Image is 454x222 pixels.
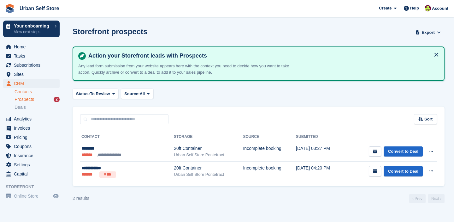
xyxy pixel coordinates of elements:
span: CRM [14,79,52,88]
a: menu [3,70,60,79]
th: Contact [80,132,174,142]
td: [DATE] 03:27 PM [296,142,343,162]
span: Create [379,5,392,11]
a: menu [3,79,60,88]
img: Dan Crosland [425,5,431,11]
span: Analytics [14,114,52,123]
th: Submitted [296,132,343,142]
a: Urban Self Store [17,3,62,14]
button: Status: To Review [73,89,118,99]
p: View next steps [14,29,51,35]
td: Incomplete booking [243,142,296,162]
span: Tasks [14,52,52,60]
a: Your onboarding View next steps [3,21,60,37]
div: 20ft Container [174,145,243,152]
span: All [140,91,145,97]
p: Your onboarding [14,24,51,28]
a: menu [3,170,60,178]
a: menu [3,151,60,160]
span: Sites [14,70,52,79]
div: 20ft Container [174,165,243,171]
a: Contacts [15,89,60,95]
a: menu [3,114,60,123]
div: Urban Self Store Pontefract [174,152,243,158]
span: Home [14,42,52,51]
span: Prospects [15,96,34,102]
a: menu [3,42,60,51]
span: Invoices [14,124,52,133]
th: Source [243,132,296,142]
span: Account [432,5,448,12]
span: Insurance [14,151,52,160]
h4: Action your Storefront leads with Prospects [86,52,439,59]
span: Online Store [14,192,52,200]
td: Incomplete booking [243,162,296,181]
button: Export [414,27,442,38]
span: Source: [124,91,139,97]
a: Next [428,194,445,203]
a: menu [3,192,60,200]
span: Storefront [6,184,63,190]
a: Preview store [52,192,60,200]
nav: Page [408,194,446,203]
a: menu [3,124,60,133]
span: Status: [76,91,90,97]
div: Urban Self Store Pontefract [174,171,243,178]
span: Sort [424,116,433,122]
img: stora-icon-8386f47178a22dfd0bd8f6a31ec36ba5ce8667c1dd55bd0f319d3a0aa187defe.svg [5,4,15,13]
span: Help [410,5,419,11]
div: 2 [54,97,60,102]
span: Deals [15,104,26,110]
p: Any lead form submission from your website appears here with the context you need to decide how y... [78,63,299,75]
a: menu [3,142,60,151]
th: Storage [174,132,243,142]
a: Previous [409,194,426,203]
td: [DATE] 04:20 PM [296,162,343,181]
a: menu [3,52,60,60]
a: Deals [15,104,60,111]
span: Settings [14,160,52,169]
a: Convert to Deal [384,166,423,176]
a: menu [3,133,60,142]
span: Coupons [14,142,52,151]
div: 2 results [73,195,89,202]
span: Subscriptions [14,61,52,70]
span: Pricing [14,133,52,142]
span: Export [422,29,435,36]
h1: Storefront prospects [73,27,147,36]
span: To Review [90,91,110,97]
button: Source: All [121,89,153,99]
span: Capital [14,170,52,178]
a: menu [3,61,60,70]
a: Convert to Deal [384,146,423,157]
a: menu [3,160,60,169]
a: Prospects 2 [15,96,60,103]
